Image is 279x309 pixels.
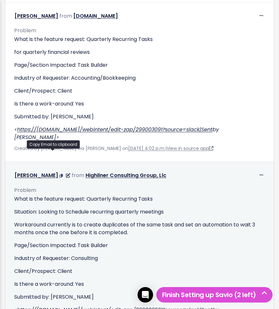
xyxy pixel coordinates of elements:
[72,172,84,179] span: from
[15,12,58,20] a: [PERSON_NAME]
[59,12,72,20] span: from
[14,145,213,152] span: Created by [PERSON_NAME] via [PERSON_NAME] on |
[14,100,265,108] p: Is there a work-around: Yes
[14,35,265,43] p: What is the feature request: Quarterly Recurring Tasks
[14,61,265,69] p: Page/Section Impacted: Task Builder
[15,172,58,179] a: [PERSON_NAME]
[14,27,36,34] span: Problem
[14,195,265,203] p: What is the feature request: Quarterly Recurring Tasks
[159,290,270,300] h5: Finish Setting up Savio (2 left)
[14,208,265,216] p: Situation: Looking to Schedule recurring quarterly meetings
[14,87,265,95] p: Client/Prospect: Client
[86,172,166,179] a: Highliner Consulting Group, Llc
[14,254,265,262] p: Industry of Requester: Consulting
[14,280,265,288] p: Is there a work-around: Yes
[27,140,80,149] div: Copy Email to clipboard
[14,48,265,56] p: for quarterly financial reviews
[14,74,265,82] p: Industry of Requester: Accounting/Bookkeeping
[14,293,265,301] p: Submitted by: [PERSON_NAME]
[14,126,219,141] em: < by [PERSON_NAME]>
[14,113,265,121] p: Submitted by: [PERSON_NAME]
[14,221,265,236] p: Workaround currently is to create duplicates of the same task and set an automation to wait 3 mon...
[128,145,165,152] a: [DATE] 4:02 p.m.
[14,186,36,194] span: Problem
[167,145,213,152] a: View in source app
[138,287,153,303] div: Open Intercom Messenger
[17,126,212,133] a: https://[DOMAIN_NAME]/webintent/edit-zap/299003091?source=slack|Sent
[14,267,265,275] p: Client/Prospect: Client
[14,242,265,249] p: Page/Section Impacted: Task Builder
[73,12,118,20] a: [DOMAIN_NAME]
